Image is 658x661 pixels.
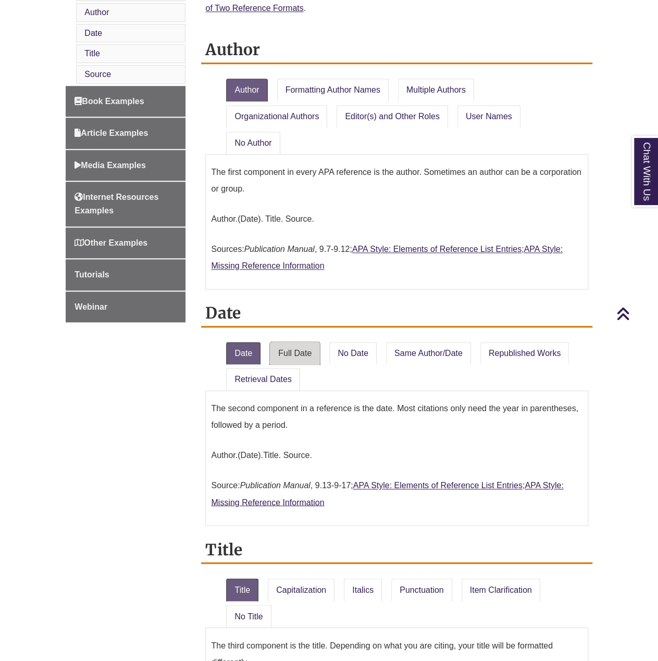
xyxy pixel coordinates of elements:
span: Media Examples [75,161,146,170]
a: Source [84,70,111,79]
h2: Date [201,300,592,327]
span: Webinar [75,302,107,311]
a: Republished Works [480,342,569,365]
a: Other Examples [66,227,185,259]
a: Capitalization [268,578,334,601]
p: The second component in a reference is the date. Most citations only need the year in parentheses... [211,396,582,438]
p: Author. Title. Source. [211,443,582,468]
a: User Names [457,105,520,128]
span: Tutorials [75,270,109,279]
a: Editor(s) and Other Roles [337,105,448,128]
h2: Title [201,536,592,564]
span: Internet Resources Examples [75,193,158,215]
a: Title [226,578,258,601]
span: Article Examples [75,129,148,137]
a: Same Author/Date [386,342,471,365]
a: Internet Resources Examples [66,182,185,226]
a: Tutorials [66,259,185,290]
p: Source: , 9.13-9-17; ; [211,473,582,515]
a: APA Style: Elements of Reference List Entries [353,481,523,490]
a: No Author [226,132,280,155]
a: Full Date [270,342,320,365]
a: Formatting Author Names [277,79,389,101]
a: APA Style: Elements of Reference List Entries [352,245,522,253]
a: Date [226,342,260,365]
span: Book Examples [75,97,144,106]
em: Publication Manual [244,245,315,253]
a: Italics [344,578,382,601]
a: Author [84,8,109,17]
a: APA Style: Missing Reference Information [211,245,562,270]
a: Back to Top [616,307,655,321]
a: Author [226,79,267,101]
a: Item Clarification [462,578,540,601]
a: Date [84,29,102,37]
p: (Date). Title. Source. [211,207,582,232]
a: No Date [329,342,377,365]
a: Punctuation [391,578,452,601]
span: Other Examples [75,238,147,247]
em: Publication Manual [240,481,311,490]
a: Media Examples [66,150,185,181]
a: Organizational Authors [226,105,327,128]
a: Multiple Authors [398,79,474,101]
h2: Author [201,36,592,64]
a: Webinar [66,291,185,323]
p: The first component in every APA reference is the author. Sometimes an author can be a corporatio... [211,160,582,201]
a: Article Examples [66,118,185,149]
span: (Date). [238,451,263,460]
a: Retrieval Dates [226,368,300,391]
p: Sources: , 9.7-9.12; ; [211,237,582,278]
span: Author. [211,214,238,223]
a: No Title [226,605,271,628]
a: Title [84,49,100,58]
a: Book Examples [66,86,185,117]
